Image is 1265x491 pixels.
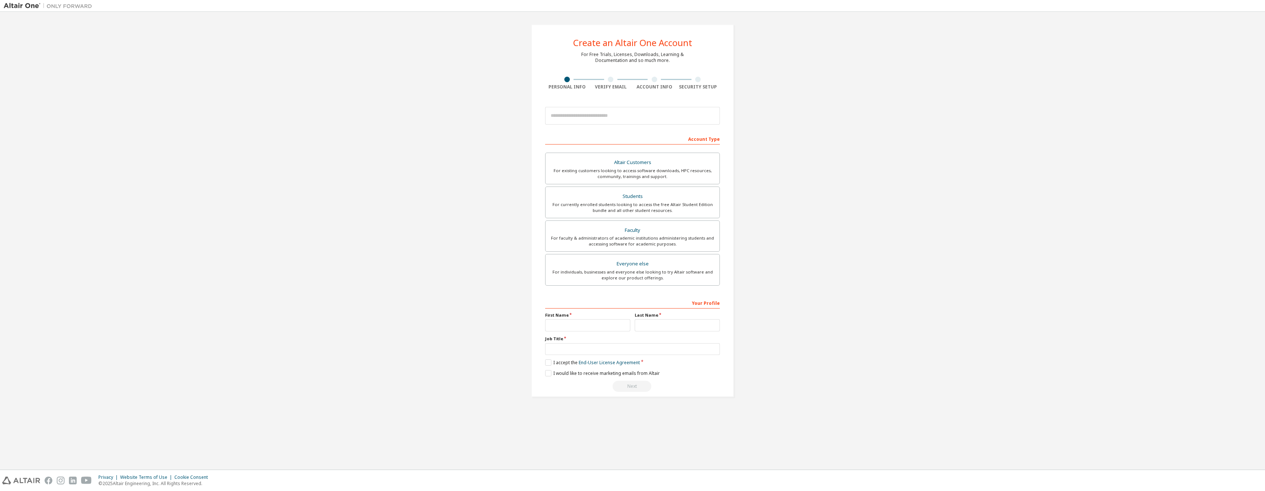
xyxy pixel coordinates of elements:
div: Altair Customers [550,157,715,168]
div: For currently enrolled students looking to access the free Altair Student Edition bundle and all ... [550,202,715,213]
img: altair_logo.svg [2,477,40,484]
div: Cookie Consent [174,474,212,480]
div: For existing customers looking to access software downloads, HPC resources, community, trainings ... [550,168,715,180]
div: Account Type [545,133,720,144]
div: Faculty [550,225,715,236]
a: End-User License Agreement [579,359,640,366]
img: instagram.svg [57,477,65,484]
div: Your Profile [545,297,720,309]
label: I accept the [545,359,640,366]
div: For Free Trials, Licenses, Downloads, Learning & Documentation and so much more. [581,52,684,63]
div: Verify Email [589,84,633,90]
label: I would like to receive marketing emails from Altair [545,370,660,376]
label: First Name [545,312,630,318]
div: Website Terms of Use [120,474,174,480]
div: Privacy [98,474,120,480]
label: Last Name [635,312,720,318]
img: Altair One [4,2,96,10]
div: Read and acccept EULA to continue [545,381,720,392]
div: Everyone else [550,259,715,269]
img: youtube.svg [81,477,92,484]
div: Security Setup [676,84,720,90]
label: Job Title [545,336,720,342]
img: linkedin.svg [69,477,77,484]
img: facebook.svg [45,477,52,484]
div: Personal Info [545,84,589,90]
div: Create an Altair One Account [573,38,692,47]
div: For faculty & administrators of academic institutions administering students and accessing softwa... [550,235,715,247]
div: For individuals, businesses and everyone else looking to try Altair software and explore our prod... [550,269,715,281]
div: Account Info [632,84,676,90]
div: Students [550,191,715,202]
p: © 2025 Altair Engineering, Inc. All Rights Reserved. [98,480,212,487]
